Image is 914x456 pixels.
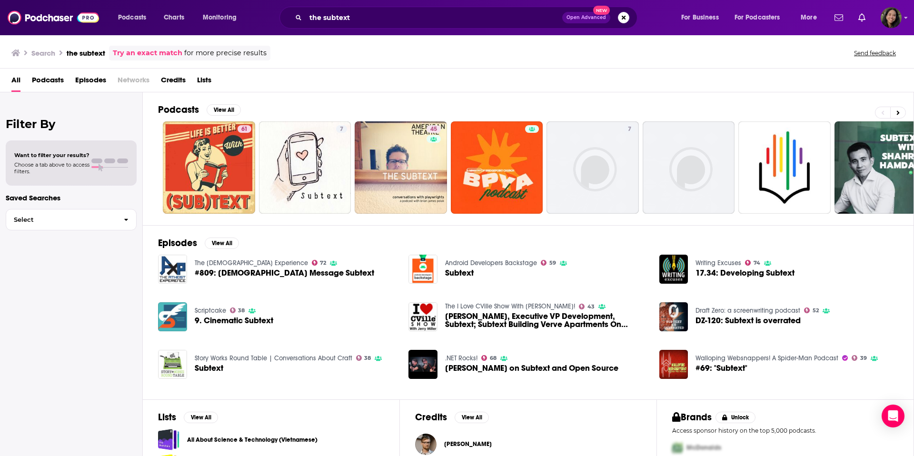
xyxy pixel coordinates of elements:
img: 17.34: Developing Subtext [659,255,688,284]
span: Open Advanced [566,15,606,20]
a: 38 [230,307,245,313]
a: 38 [356,355,371,361]
span: [PERSON_NAME] [444,440,492,448]
a: #809: Christian Message Subtext [158,255,187,284]
span: 61 [241,125,248,134]
a: Mitch Korte, Executive VP Development, Subtext; Subtext Building Verve Apartments On Stadium Rd [445,312,648,328]
a: Story Works Round Table | Conversations About Craft [195,354,352,362]
span: 43 [587,305,595,309]
span: Podcasts [118,11,146,24]
a: 45 [427,125,441,133]
span: McDonalds [686,444,721,452]
div: Open Intercom Messenger [882,405,904,427]
span: Want to filter your results? [14,152,89,159]
button: Select [6,209,137,230]
a: Phil Haack on Subtext and Open Source [445,364,618,372]
span: 7 [340,125,343,134]
span: Monitoring [203,11,237,24]
a: 7 [259,121,351,214]
a: The Atheist Experience [195,259,308,267]
button: open menu [728,10,794,25]
button: Unlock [715,412,756,423]
h3: the subtext [67,49,105,58]
button: Show profile menu [881,7,902,28]
a: 9. Cinematic Subtext [195,317,273,325]
span: All [11,72,20,92]
a: 68 [481,355,497,361]
input: Search podcasts, credits, & more... [306,10,562,25]
a: Subtext [195,364,223,372]
img: Michael Dooney [415,434,437,455]
p: Saved Searches [6,193,137,202]
img: #69: "Subtext" [659,350,688,379]
a: Writing Excuses [695,259,741,267]
a: Credits [161,72,186,92]
a: Subtext [445,269,474,277]
button: open menu [794,10,829,25]
button: Send feedback [851,49,899,57]
span: All About Science & Technology (Vietnamese) [158,429,179,450]
span: 7 [628,125,631,134]
span: 38 [238,308,245,313]
h2: Filter By [6,117,137,131]
button: open menu [675,10,731,25]
button: View All [207,104,241,116]
h2: Credits [415,411,447,423]
span: For Business [681,11,719,24]
a: ListsView All [158,411,218,423]
a: 7 [624,125,635,133]
a: Walloping Websnappers! A Spider-Man Podcast [695,354,838,362]
img: Mitch Korte, Executive VP Development, Subtext; Subtext Building Verve Apartments On Stadium Rd [408,302,437,331]
a: Charts [158,10,190,25]
span: 59 [549,261,556,265]
a: Episodes [75,72,106,92]
a: Podcasts [32,72,64,92]
h3: Search [31,49,55,58]
span: Choose a tab above to access filters. [14,161,89,175]
a: The I Love CVille Show With Jerry Miller! [445,302,575,310]
a: #69: "Subtext" [695,364,747,372]
a: Subtext [158,350,187,379]
a: 59 [541,260,556,266]
a: 52 [804,307,819,313]
span: [PERSON_NAME], Executive VP Development, Subtext; Subtext Building Verve Apartments On Stadium Rd [445,312,648,328]
a: #809: Christian Message Subtext [195,269,374,277]
img: Podchaser - Follow, Share and Rate Podcasts [8,9,99,27]
h2: Episodes [158,237,197,249]
a: All About Science & Technology (Vietnamese) [187,435,318,445]
a: 7 [546,121,639,214]
h2: Lists [158,411,176,423]
button: Open AdvancedNew [562,12,610,23]
a: 61 [238,125,251,133]
a: 43 [579,304,595,309]
span: More [801,11,817,24]
a: 74 [745,260,760,266]
span: 45 [430,125,437,134]
img: Phil Haack on Subtext and Open Source [408,350,437,379]
a: 39 [852,355,867,361]
a: 17.34: Developing Subtext [695,269,795,277]
a: 9. Cinematic Subtext [158,302,187,331]
a: Show notifications dropdown [854,10,869,26]
span: For Podcasters [735,11,780,24]
span: Select [6,217,116,223]
span: Networks [118,72,149,92]
a: PodcastsView All [158,104,241,116]
a: .NET Rocks! [445,354,477,362]
span: 72 [320,261,326,265]
img: DZ-120: Subtext is overrated [659,302,688,331]
div: Search podcasts, credits, & more... [288,7,646,29]
span: 68 [490,356,497,360]
span: New [593,6,610,15]
a: 7 [336,125,347,133]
